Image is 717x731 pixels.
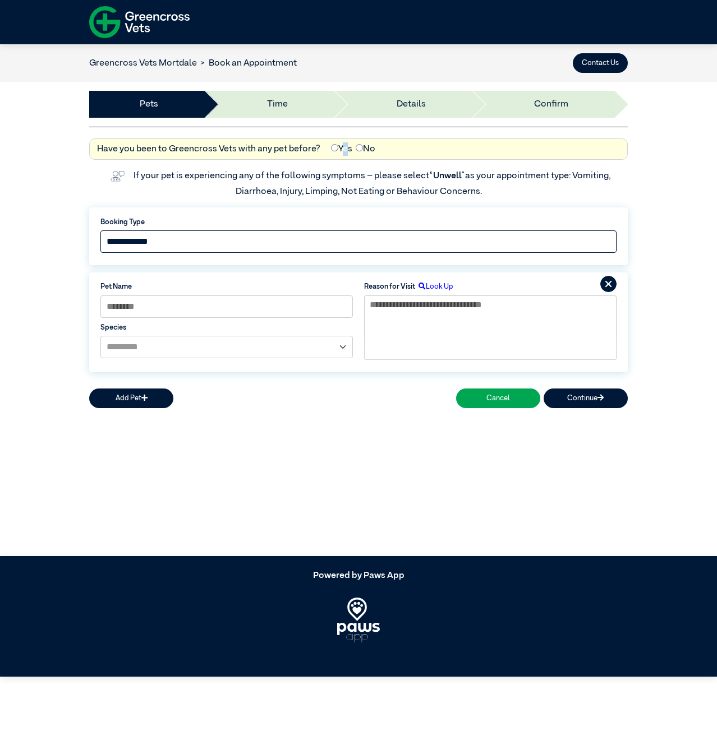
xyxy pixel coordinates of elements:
button: Cancel [456,388,540,408]
label: Look Up [415,281,453,292]
img: f-logo [89,3,190,41]
button: Continue [544,388,628,408]
button: Add Pet [89,388,173,408]
li: Book an Appointment [197,57,297,70]
span: “Unwell” [429,172,465,181]
label: If your pet is experiencing any of the following symptoms – please select as your appointment typ... [134,172,612,196]
input: No [356,144,363,151]
label: No [356,142,375,156]
h5: Powered by Paws App [89,571,628,581]
img: PawsApp [337,598,380,642]
nav: breadcrumb [89,57,297,70]
label: Reason for Visit [364,281,415,292]
input: Yes [331,144,338,151]
img: vet [107,167,128,185]
button: Contact Us [573,53,628,73]
a: Pets [140,98,158,111]
label: Have you been to Greencross Vets with any pet before? [97,142,320,156]
a: Greencross Vets Mortdale [89,59,197,68]
label: Yes [331,142,352,156]
label: Pet Name [100,281,353,292]
label: Booking Type [100,217,617,228]
label: Species [100,322,353,333]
